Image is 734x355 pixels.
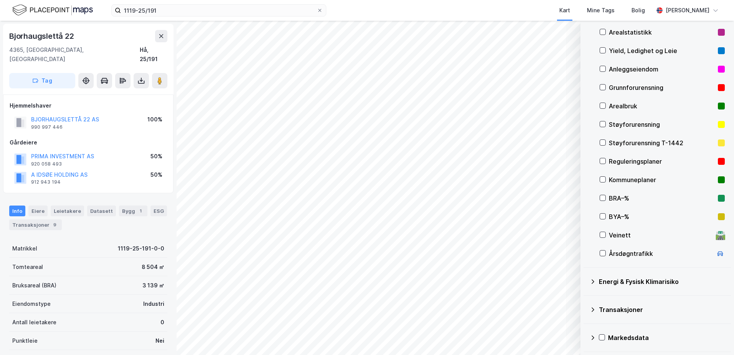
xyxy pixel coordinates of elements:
div: Veinett [609,231,713,240]
div: BYA–% [609,212,715,221]
div: Kommuneplaner [609,175,715,184]
div: 990 997 446 [31,124,63,130]
div: Hjemmelshaver [10,101,167,110]
div: Eiere [28,206,48,216]
div: 3 139 ㎡ [142,281,164,290]
div: 50% [150,170,162,179]
div: Bolig [632,6,645,15]
div: Nei [155,336,164,345]
iframe: Chat Widget [696,318,734,355]
div: Matrikkel [12,244,37,253]
div: Energi & Fysisk Klimarisiko [599,277,725,286]
div: Markedsdata [608,333,725,342]
div: Arealbruk [609,101,715,111]
div: Bjorhaugslettå 22 [9,30,76,42]
div: 100% [147,115,162,124]
div: 4365, [GEOGRAPHIC_DATA], [GEOGRAPHIC_DATA] [9,45,140,64]
img: logo.f888ab2527a4732fd821a326f86c7f29.svg [12,3,93,17]
div: 0 [160,318,164,327]
div: 🛣️ [715,230,726,240]
div: Tomteareal [12,262,43,272]
div: Årsdøgntrafikk [609,249,713,258]
div: Antall leietakere [12,318,56,327]
div: Gårdeiere [10,138,167,147]
div: BRA–% [609,194,715,203]
div: Mine Tags [587,6,615,15]
div: 8 504 ㎡ [142,262,164,272]
div: Eiendomstype [12,299,51,309]
div: 50% [150,152,162,161]
div: Bygg [119,206,147,216]
div: Reguleringsplaner [609,157,715,166]
div: Industri [143,299,164,309]
div: Anleggseiendom [609,65,715,74]
div: ESG [150,206,167,216]
div: Transaksjoner [599,305,725,314]
div: Støyforurensning T-1442 [609,138,715,148]
div: Støyforurensning [609,120,715,129]
div: 1119-25-191-0-0 [118,244,164,253]
div: Arealstatistikk [609,28,715,37]
div: Transaksjoner [9,219,62,230]
div: 912 943 194 [31,179,61,185]
button: Tag [9,73,75,88]
div: 1 [137,207,144,215]
div: Yield, Ledighet og Leie [609,46,715,55]
div: Grunnforurensning [609,83,715,92]
div: Info [9,206,25,216]
div: Bruksareal (BRA) [12,281,56,290]
div: Punktleie [12,336,38,345]
div: 920 058 493 [31,161,62,167]
div: Hå, 25/191 [140,45,167,64]
input: Søk på adresse, matrikkel, gårdeiere, leietakere eller personer [121,5,317,16]
div: Datasett [87,206,116,216]
div: Leietakere [51,206,84,216]
div: 9 [51,221,59,229]
div: Kart [559,6,570,15]
div: Kontrollprogram for chat [696,318,734,355]
div: [PERSON_NAME] [666,6,709,15]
